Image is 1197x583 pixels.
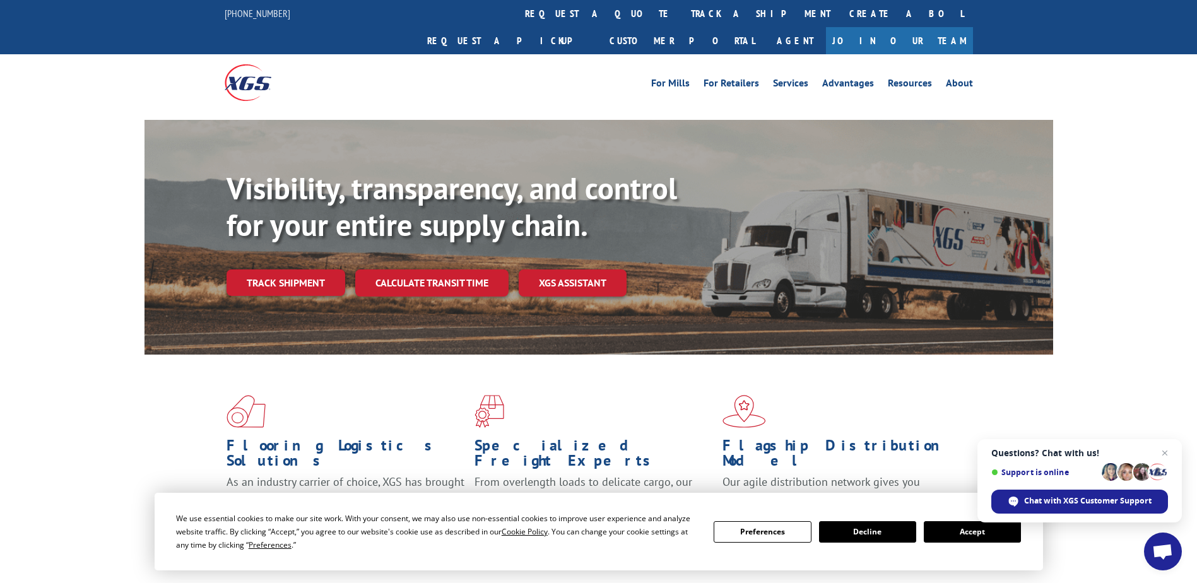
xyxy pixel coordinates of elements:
button: Decline [819,521,916,543]
a: About [946,78,973,92]
a: Advantages [822,78,874,92]
a: Services [773,78,808,92]
button: Accept [924,521,1021,543]
h1: Flagship Distribution Model [722,438,961,474]
img: xgs-icon-flagship-distribution-model-red [722,395,766,428]
img: xgs-icon-focused-on-flooring-red [475,395,504,428]
span: Preferences [249,539,292,550]
a: For Retailers [704,78,759,92]
a: Resources [888,78,932,92]
div: Chat with XGS Customer Support [991,490,1168,514]
a: XGS ASSISTANT [519,269,627,297]
a: Agent [764,27,826,54]
a: Request a pickup [418,27,600,54]
button: Preferences [714,521,811,543]
a: For Mills [651,78,690,92]
span: Questions? Chat with us! [991,448,1168,458]
span: Close chat [1157,445,1172,461]
div: We use essential cookies to make our site work. With your consent, we may also use non-essential ... [176,512,699,551]
a: Join Our Team [826,27,973,54]
div: Cookie Consent Prompt [155,493,1043,570]
span: Support is online [991,468,1097,477]
span: Cookie Policy [502,526,548,537]
a: [PHONE_NUMBER] [225,7,290,20]
div: Open chat [1144,533,1182,570]
h1: Flooring Logistics Solutions [227,438,465,474]
p: From overlength loads to delicate cargo, our experienced staff knows the best way to move your fr... [475,474,713,531]
span: As an industry carrier of choice, XGS has brought innovation and dedication to flooring logistics... [227,474,464,519]
b: Visibility, transparency, and control for your entire supply chain. [227,168,677,244]
a: Calculate transit time [355,269,509,297]
span: Our agile distribution network gives you nationwide inventory management on demand. [722,474,955,504]
h1: Specialized Freight Experts [475,438,713,474]
a: Track shipment [227,269,345,296]
img: xgs-icon-total-supply-chain-intelligence-red [227,395,266,428]
a: Customer Portal [600,27,764,54]
span: Chat with XGS Customer Support [1024,495,1152,507]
